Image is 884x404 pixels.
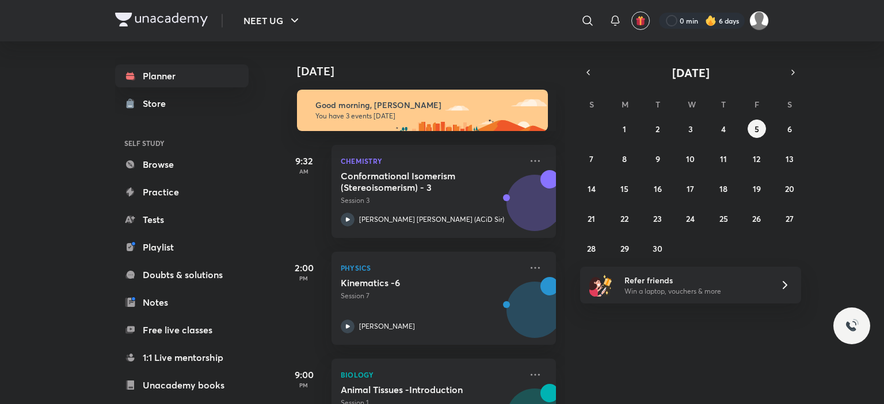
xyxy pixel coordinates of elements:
abbr: Sunday [589,99,594,110]
abbr: Monday [622,99,628,110]
abbr: September 3, 2025 [688,124,693,134]
abbr: September 20, 2025 [785,183,794,194]
h5: 9:00 [281,368,327,382]
abbr: September 21, 2025 [588,213,595,224]
div: Store [143,97,173,110]
button: September 21, 2025 [582,209,601,228]
p: Physics [341,261,521,275]
a: 1:1 Live mentorship [115,346,249,369]
a: Planner [115,64,249,87]
a: Practice [115,180,249,203]
a: Tests [115,208,249,231]
button: September 20, 2025 [780,179,799,198]
button: September 8, 2025 [615,149,634,168]
a: Browse [115,153,249,176]
img: avatar [635,16,646,26]
button: September 1, 2025 [615,120,634,138]
abbr: September 17, 2025 [687,183,694,194]
abbr: September 9, 2025 [656,153,660,164]
button: September 22, 2025 [615,209,634,228]
abbr: September 22, 2025 [620,213,628,224]
button: September 9, 2025 [649,149,667,168]
img: ttu [845,319,859,333]
abbr: Tuesday [656,99,660,110]
button: September 10, 2025 [681,149,700,168]
h6: Refer friends [624,274,766,286]
button: September 30, 2025 [649,239,667,257]
abbr: September 2, 2025 [656,124,660,134]
button: NEET UG [237,9,308,32]
a: Store [115,92,249,115]
button: September 19, 2025 [748,179,766,198]
p: [PERSON_NAME] [359,321,415,332]
p: You have 3 events [DATE] [315,111,538,121]
abbr: September 4, 2025 [721,124,726,134]
h5: Animal Tissues -Introduction [341,384,484,395]
abbr: September 10, 2025 [686,153,695,164]
p: Chemistry [341,154,521,168]
abbr: Saturday [787,99,792,110]
abbr: September 30, 2025 [653,243,662,254]
abbr: September 25, 2025 [719,213,728,224]
img: Kebir Hasan Sk [749,11,769,30]
button: September 15, 2025 [615,179,634,198]
abbr: September 28, 2025 [587,243,596,254]
button: September 4, 2025 [714,120,733,138]
p: Win a laptop, vouchers & more [624,286,766,297]
a: Company Logo [115,13,208,29]
abbr: September 11, 2025 [720,153,727,164]
button: avatar [631,11,650,30]
h5: Kinematics -6 [341,277,484,288]
abbr: September 7, 2025 [589,153,593,164]
abbr: September 27, 2025 [786,213,794,224]
img: referral [589,274,612,297]
abbr: Thursday [721,99,726,110]
button: September 5, 2025 [748,120,766,138]
img: Avatar [507,181,562,236]
button: September 2, 2025 [649,120,667,138]
button: [DATE] [596,64,785,80]
abbr: September 23, 2025 [653,213,662,224]
img: unacademy [493,277,556,356]
a: Doubts & solutions [115,263,249,286]
abbr: September 8, 2025 [622,153,627,164]
button: September 14, 2025 [582,179,601,198]
button: September 3, 2025 [681,120,700,138]
abbr: Wednesday [688,99,696,110]
abbr: September 15, 2025 [620,183,628,194]
button: September 7, 2025 [582,149,601,168]
p: [PERSON_NAME] [PERSON_NAME] (ACiD Sir) [359,214,504,225]
button: September 29, 2025 [615,239,634,257]
p: Session 7 [341,291,521,301]
abbr: September 13, 2025 [786,153,794,164]
button: September 17, 2025 [681,179,700,198]
button: September 16, 2025 [649,179,667,198]
h6: SELF STUDY [115,133,249,153]
button: September 13, 2025 [780,149,799,168]
abbr: Friday [755,99,759,110]
a: Notes [115,291,249,314]
abbr: September 19, 2025 [753,183,761,194]
p: AM [281,168,327,175]
abbr: September 6, 2025 [787,124,792,134]
span: [DATE] [672,65,710,80]
abbr: September 18, 2025 [719,183,727,194]
a: Unacademy books [115,374,249,397]
abbr: September 16, 2025 [654,183,662,194]
abbr: September 14, 2025 [588,183,596,194]
a: Playlist [115,236,249,259]
button: September 24, 2025 [681,209,700,228]
button: September 26, 2025 [748,209,766,228]
button: September 18, 2025 [714,179,733,198]
p: Session 3 [341,195,521,206]
h5: 2:00 [281,261,327,275]
a: Free live classes [115,318,249,341]
img: morning [297,90,548,131]
h5: Conformational Isomerism (Stereoisomerism) - 3 [341,170,484,193]
h4: [DATE] [297,64,567,78]
abbr: September 29, 2025 [620,243,629,254]
p: PM [281,275,327,282]
h5: 9:32 [281,154,327,168]
button: September 6, 2025 [780,120,799,138]
h6: Good morning, [PERSON_NAME] [315,100,538,110]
